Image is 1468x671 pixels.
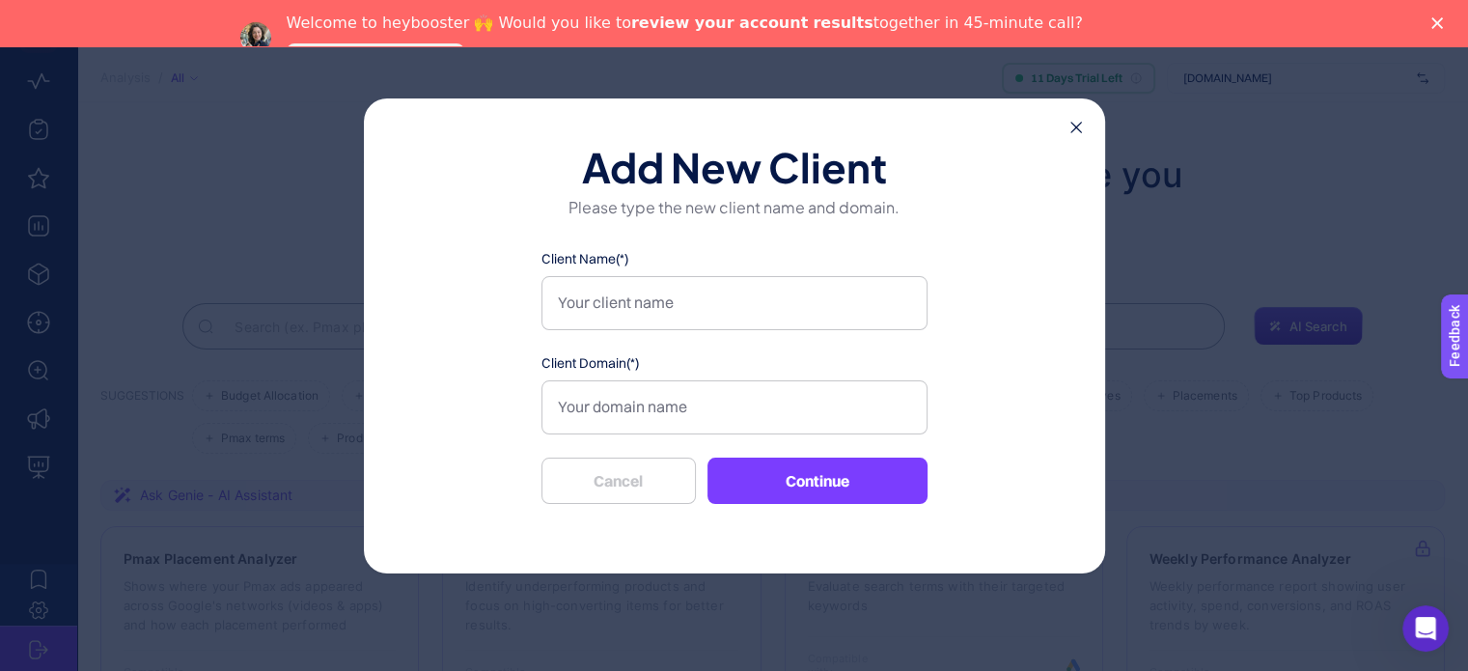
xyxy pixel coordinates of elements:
span: Feedback [12,6,73,21]
a: Speak with an Expert [287,43,465,67]
iframe: Intercom live chat [1402,605,1449,652]
label: Client Name(*) [541,249,928,268]
h1: Add New Client [426,145,1043,183]
p: Please type the new client name and domain. [426,195,1043,218]
button: Continue [707,458,928,504]
input: Your domain name [541,380,928,434]
img: Profile image for Neslihan [240,22,271,53]
button: Cancel [541,458,696,504]
div: Close [1431,17,1451,29]
input: Your client name [541,276,928,330]
label: Client Domain(*) [541,353,928,373]
b: results [813,14,872,32]
div: Welcome to heybooster 🙌 Would you like to together in 45-minute call? [287,14,1083,33]
b: review your account [631,14,808,32]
